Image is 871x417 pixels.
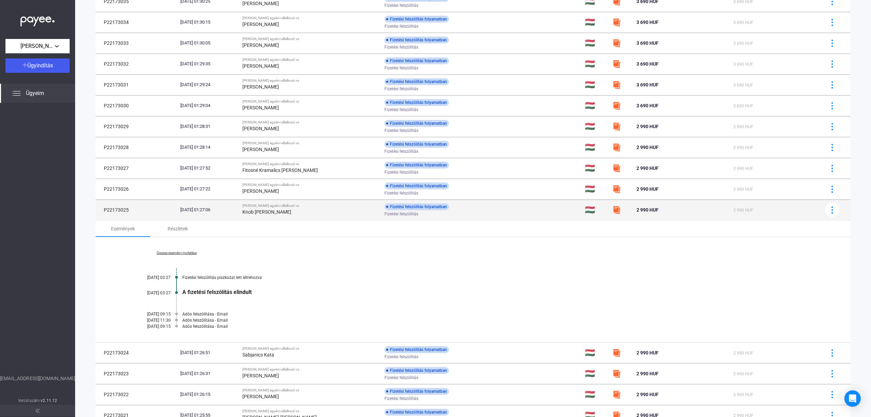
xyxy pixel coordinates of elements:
[825,387,839,402] button: more-blue
[111,225,135,233] div: Események
[829,206,836,214] img: more-blue
[733,104,753,108] span: 3 690 HUF
[242,167,318,173] strong: Fitosné Kramalics [PERSON_NAME]
[829,102,836,109] img: more-blue
[384,120,449,127] div: Fizetési felszólítás folyamatban
[242,373,279,378] strong: [PERSON_NAME]
[20,13,55,27] img: white-payee-white-dot.svg
[825,366,839,381] button: more-blue
[41,398,57,403] strong: v2.11.12
[242,1,279,6] strong: [PERSON_NAME]
[613,39,621,47] img: szamlazzhu-mini
[384,394,418,403] span: Fizetési felszólítás
[180,391,237,398] div: [DATE] 01:26:15
[130,251,223,255] a: Összes esemény mutatása
[242,183,379,187] div: [PERSON_NAME] egyéni vállalkozó vs
[242,209,291,215] strong: Knob [PERSON_NAME]
[825,15,839,29] button: more-blue
[130,318,171,323] div: [DATE] 11:30
[20,42,55,50] span: [PERSON_NAME] egyéni vállalkozó
[582,116,610,137] td: 🇭🇺
[613,143,621,151] img: szamlazzhu-mini
[12,89,20,97] img: list.svg
[825,182,839,196] button: more-blue
[242,16,379,20] div: [PERSON_NAME] egyéni vállalkozó vs
[130,291,171,295] div: [DATE] 03:27
[96,200,178,220] td: P22173025
[582,33,610,53] td: 🇭🇺
[384,126,418,135] span: Fizetési felszólítás
[182,318,816,323] div: Adós felszólítása - Email
[613,185,621,193] img: szamlazzhu-mini
[582,12,610,32] td: 🇭🇺
[582,137,610,158] td: 🇭🇺
[829,186,836,193] img: more-blue
[829,81,836,89] img: more-blue
[582,200,610,220] td: 🇭🇺
[180,19,237,26] div: [DATE] 01:30:15
[384,367,449,374] div: Fizetési felszólítás folyamatban
[384,57,449,64] div: Fizetési felszólítás folyamatban
[96,116,178,137] td: P22173029
[96,33,178,53] td: P22173033
[242,188,279,194] strong: [PERSON_NAME]
[829,60,836,68] img: more-blue
[96,95,178,116] td: P22173030
[242,79,379,83] div: [PERSON_NAME] egyéni vállalkozó vs
[636,19,659,25] span: 3 690 HUF
[733,372,753,376] span: 2 990 HUF
[242,141,379,145] div: [PERSON_NAME] egyéni vállalkozó vs
[242,409,379,413] div: [PERSON_NAME] egyéni vállalkozó vs
[384,147,418,156] span: Fizetési felszólítás
[384,99,449,106] div: Fizetési felszólítás folyamatban
[180,40,237,46] div: [DATE] 01:30:05
[733,145,753,150] span: 2 990 HUF
[613,206,621,214] img: szamlazzhu-mini
[733,392,753,397] span: 2 990 HUF
[96,75,178,95] td: P22173031
[825,346,839,360] button: more-blue
[96,12,178,32] td: P22173034
[130,324,171,329] div: [DATE] 09:15
[636,145,659,150] span: 2 990 HUF
[180,370,237,377] div: [DATE] 01:26:31
[384,85,418,93] span: Fizetési felszólítás
[182,289,816,295] div: A fizetési felszólítás elindult
[182,324,816,329] div: Adós felszólítása - Email
[384,168,418,176] span: Fizetési felszólítás
[829,40,836,47] img: more-blue
[180,206,237,213] div: [DATE] 01:27:06
[733,20,753,25] span: 3 690 HUF
[613,102,621,110] img: szamlazzhu-mini
[825,36,839,50] button: more-blue
[180,81,237,88] div: [DATE] 01:29:24
[180,60,237,67] div: [DATE] 01:29:35
[825,161,839,175] button: more-blue
[825,57,839,71] button: more-blue
[582,95,610,116] td: 🇭🇺
[242,347,379,351] div: [PERSON_NAME] egyéni vállalkozó vs
[733,166,753,171] span: 2 990 HUF
[96,54,178,74] td: P22173032
[5,39,70,53] button: [PERSON_NAME] egyéni vállalkozó
[733,187,753,192] span: 2 990 HUF
[384,162,449,169] div: Fizetési felszólítás folyamatban
[384,78,449,85] div: Fizetési felszólítás folyamatban
[384,43,418,51] span: Fizetési felszólítás
[384,353,418,361] span: Fizetési felszólítás
[180,349,237,356] div: [DATE] 01:26:51
[613,60,621,68] img: szamlazzhu-mini
[27,62,53,69] span: Ügyindítás
[829,370,836,377] img: more-blue
[829,144,836,151] img: more-blue
[825,140,839,154] button: more-blue
[242,22,279,27] strong: [PERSON_NAME]
[96,179,178,199] td: P22173026
[180,102,237,109] div: [DATE] 01:29:04
[384,346,449,353] div: Fizetési felszólítás folyamatban
[733,124,753,129] span: 2 990 HUF
[180,186,237,192] div: [DATE] 01:27:22
[384,374,418,382] span: Fizetési felszólítás
[384,210,418,218] span: Fizetési felszólítás
[613,18,621,26] img: szamlazzhu-mini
